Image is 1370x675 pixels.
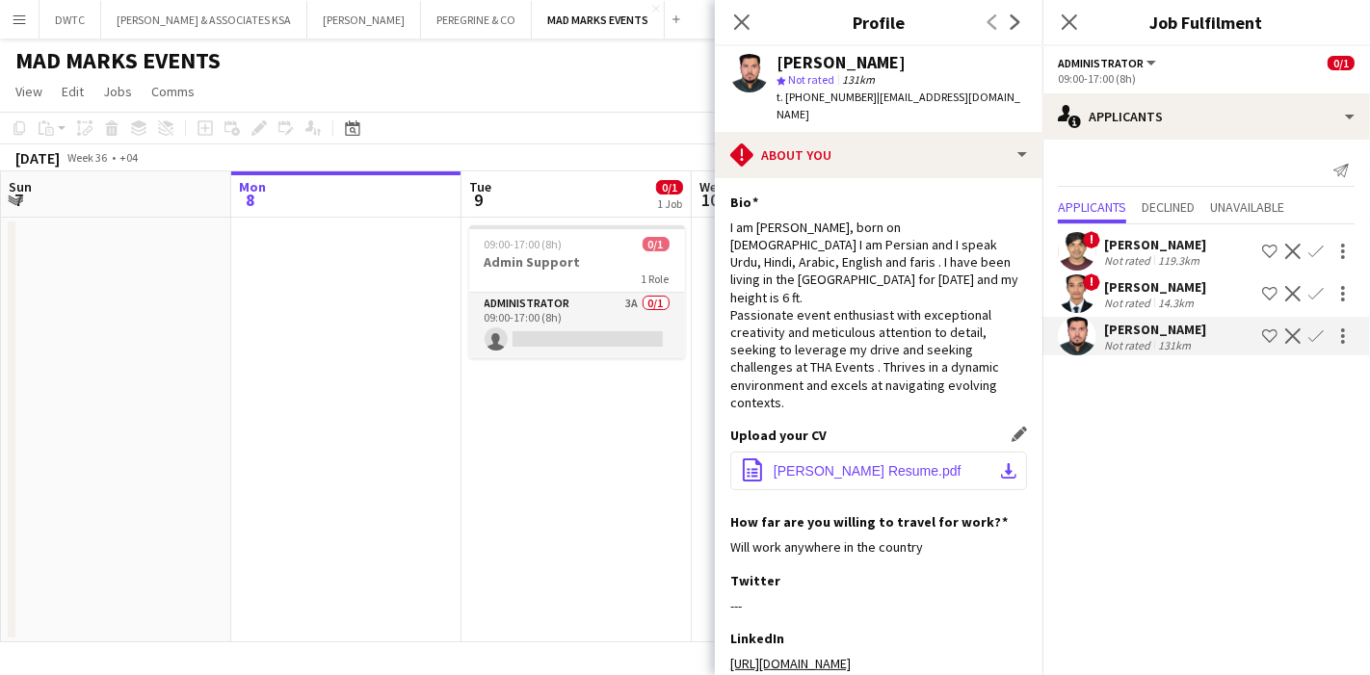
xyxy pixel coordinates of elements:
[715,132,1042,178] div: About you
[1154,253,1203,268] div: 119.3km
[777,90,877,104] span: t. [PHONE_NUMBER]
[15,83,42,100] span: View
[730,219,1027,411] div: I am [PERSON_NAME], born on [DEMOGRAPHIC_DATA] I am Persian and I speak Urdu, Hindi, Arabic, Engl...
[730,630,784,647] h3: LinkedIn
[469,293,685,358] app-card-role: Administrator3A0/109:00-17:00 (8h)
[1083,231,1100,248] span: !
[730,194,758,211] h3: Bio
[1058,200,1126,214] span: Applicants
[642,272,670,286] span: 1 Role
[730,655,851,672] a: [URL][DOMAIN_NAME]
[9,178,32,195] span: Sun
[657,196,682,211] div: 1 Job
[103,83,132,100] span: Jobs
[421,1,532,39] button: PEREGRINE & CO
[239,178,266,195] span: Mon
[1042,93,1370,140] div: Applicants
[777,90,1020,121] span: | [EMAIL_ADDRESS][DOMAIN_NAME]
[95,79,140,104] a: Jobs
[40,1,101,39] button: DWTC
[1104,236,1206,253] div: [PERSON_NAME]
[1058,71,1355,86] div: 09:00-17:00 (8h)
[532,1,665,39] button: MAD MARKS EVENTS
[730,513,1008,531] h3: How far are you willing to travel for work?
[715,10,1042,35] h3: Profile
[144,79,202,104] a: Comms
[1104,278,1206,296] div: [PERSON_NAME]
[788,72,834,87] span: Not rated
[1058,56,1144,70] span: Administrator
[1042,10,1370,35] h3: Job Fulfilment
[1104,338,1154,352] div: Not rated
[15,46,221,75] h1: MAD MARKS EVENTS
[730,597,1027,614] div: ---
[730,427,827,444] h3: Upload your CV
[730,572,780,589] h3: Twitter
[101,1,307,39] button: [PERSON_NAME] & ASSOCIATES KSA
[54,79,92,104] a: Edit
[730,538,1027,556] div: Will work anywhere in the country
[1104,321,1206,338] div: [PERSON_NAME]
[643,237,670,251] span: 0/1
[656,180,683,195] span: 0/1
[1154,296,1198,310] div: 14.3km
[466,189,491,211] span: 9
[1154,338,1195,352] div: 131km
[151,83,195,100] span: Comms
[469,178,491,195] span: Tue
[469,253,685,271] h3: Admin Support
[1083,273,1100,291] span: !
[774,463,962,479] span: [PERSON_NAME] Resume.pdf
[62,83,84,100] span: Edit
[1328,56,1355,70] span: 0/1
[699,178,725,195] span: Wed
[15,148,60,168] div: [DATE]
[697,189,725,211] span: 10
[64,150,112,165] span: Week 36
[1210,200,1284,214] span: Unavailable
[6,189,32,211] span: 7
[1104,253,1154,268] div: Not rated
[1104,296,1154,310] div: Not rated
[485,237,563,251] span: 09:00-17:00 (8h)
[1142,200,1195,214] span: Declined
[469,225,685,358] app-job-card: 09:00-17:00 (8h)0/1Admin Support1 RoleAdministrator3A0/109:00-17:00 (8h)
[236,189,266,211] span: 8
[119,150,138,165] div: +04
[730,452,1027,490] button: [PERSON_NAME] Resume.pdf
[838,72,879,87] span: 131km
[1058,56,1159,70] button: Administrator
[777,54,906,71] div: [PERSON_NAME]
[307,1,421,39] button: [PERSON_NAME]
[8,79,50,104] a: View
